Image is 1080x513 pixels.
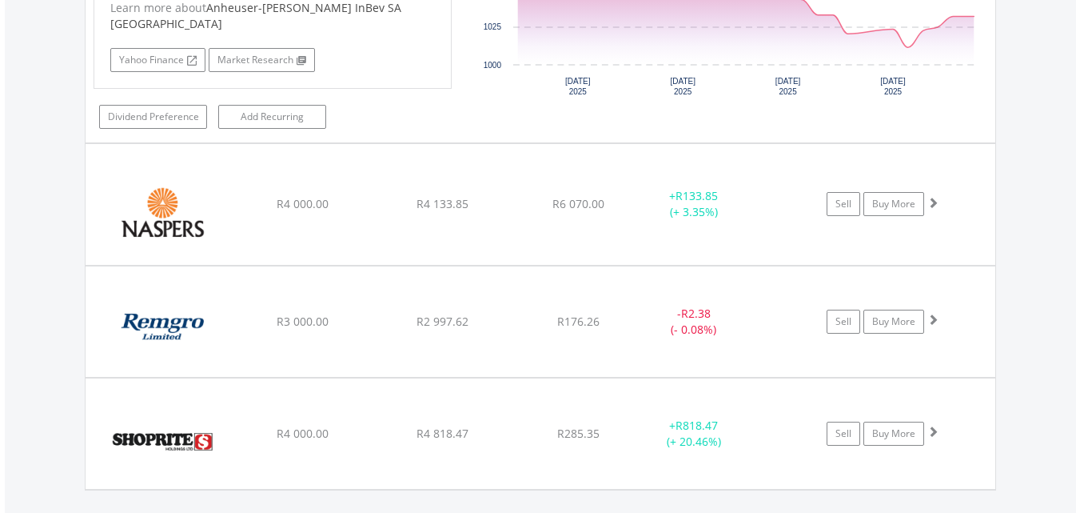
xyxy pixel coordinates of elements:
a: Dividend Preference [99,105,207,129]
text: 1000 [484,61,502,70]
span: R2 997.62 [416,314,468,329]
span: R4 000.00 [277,426,329,441]
a: Buy More [863,422,924,446]
span: R285.35 [557,426,600,441]
span: R176.26 [557,314,600,329]
span: R133.85 [675,188,718,203]
text: [DATE] 2025 [880,77,906,96]
span: R818.47 [675,418,718,433]
text: [DATE] 2025 [670,77,695,96]
span: R3 000.00 [277,314,329,329]
a: Sell [827,422,860,446]
img: EQU.ZA.REM.png [94,287,231,373]
img: EQU.ZA.NPN.png [94,164,231,260]
a: Sell [827,310,860,334]
span: R4 000.00 [277,196,329,211]
span: R6 070.00 [552,196,604,211]
a: Buy More [863,310,924,334]
img: EQU.ZA.SHP.png [94,399,231,485]
a: Buy More [863,192,924,216]
div: + (+ 20.46%) [634,418,755,450]
a: Yahoo Finance [110,48,205,72]
span: R4 133.85 [416,196,468,211]
a: Sell [827,192,860,216]
div: + (+ 3.35%) [634,188,755,220]
span: R2.38 [681,306,711,321]
a: Market Research [209,48,315,72]
a: Add Recurring [218,105,326,129]
div: - (- 0.08%) [634,306,755,338]
text: [DATE] 2025 [565,77,591,96]
text: 1025 [484,22,502,31]
text: [DATE] 2025 [775,77,801,96]
span: R4 818.47 [416,426,468,441]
